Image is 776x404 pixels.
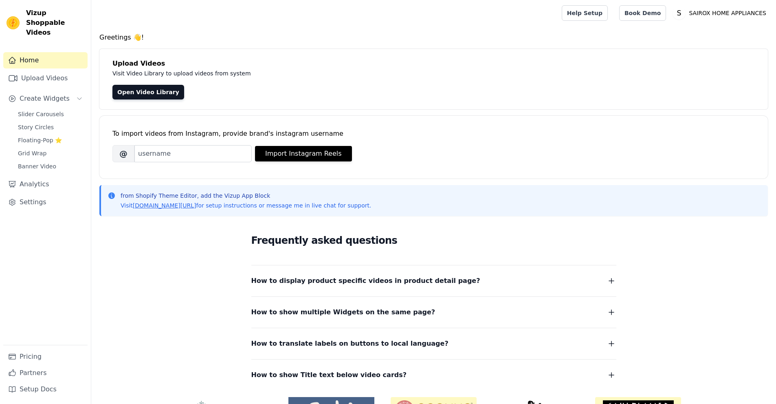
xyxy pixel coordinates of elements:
[3,70,88,86] a: Upload Videos
[13,161,88,172] a: Banner Video
[251,307,435,318] span: How to show multiple Widgets on the same page?
[26,8,84,38] span: Vizup Shoppable Videos
[251,369,616,381] button: How to show Title text below video cards?
[3,52,88,68] a: Home
[134,145,252,162] input: username
[13,135,88,146] a: Floating-Pop ⭐
[18,123,54,131] span: Story Circles
[3,365,88,381] a: Partners
[99,33,768,42] h4: Greetings 👋!
[255,146,352,161] button: Import Instagram Reels
[251,338,448,349] span: How to translate labels on buttons to local language?
[112,59,755,68] h4: Upload Videos
[677,9,681,17] text: S
[18,162,56,170] span: Banner Video
[3,381,88,397] a: Setup Docs
[133,202,196,209] a: [DOMAIN_NAME][URL]
[112,145,134,162] span: @
[112,129,755,139] div: To import videos from Instagram, provide brand's instagram username
[251,275,616,287] button: How to display product specific videos in product detail page?
[112,85,184,99] a: Open Video Library
[251,307,616,318] button: How to show multiple Widgets on the same page?
[13,121,88,133] a: Story Circles
[112,68,477,78] p: Visit Video Library to upload videos from system
[251,369,407,381] span: How to show Title text below video cards?
[251,338,616,349] button: How to translate labels on buttons to local language?
[3,176,88,192] a: Analytics
[18,136,62,144] span: Floating-Pop ⭐
[619,5,666,21] a: Book Demo
[18,110,64,118] span: Slider Carousels
[562,5,608,21] a: Help Setup
[673,6,769,20] button: S SAIROX HOME APPLIANCES
[20,94,70,104] span: Create Widgets
[7,16,20,29] img: Vizup
[121,192,371,200] p: from Shopify Theme Editor, add the Vizup App Block
[13,108,88,120] a: Slider Carousels
[3,349,88,365] a: Pricing
[3,91,88,107] button: Create Widgets
[251,232,616,249] h2: Frequently asked questions
[18,149,46,157] span: Grid Wrap
[121,201,371,210] p: Visit for setup instructions or message me in live chat for support.
[686,6,769,20] p: SAIROX HOME APPLIANCES
[3,194,88,210] a: Settings
[13,148,88,159] a: Grid Wrap
[251,275,480,287] span: How to display product specific videos in product detail page?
